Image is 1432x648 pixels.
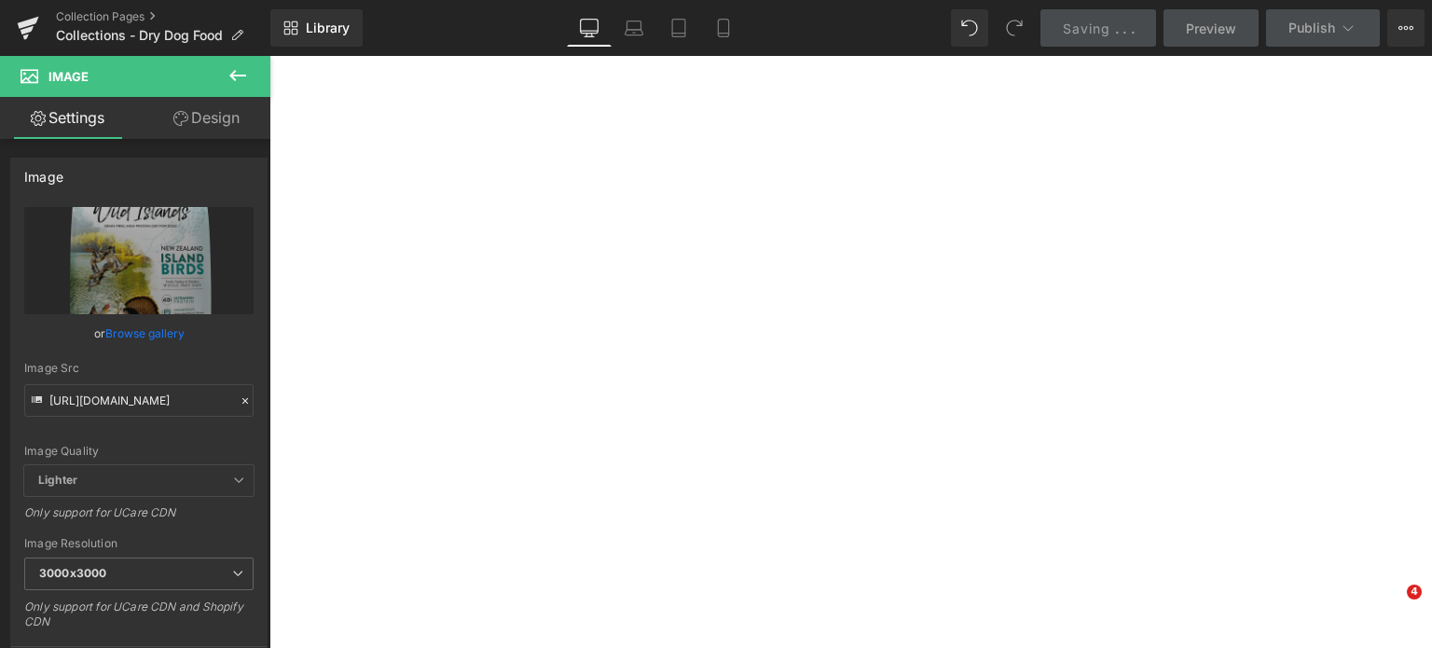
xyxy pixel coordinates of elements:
div: Image Quality [24,445,254,458]
iframe: Intercom live chat [1369,585,1413,629]
span: Library [306,20,350,36]
span: Image [48,69,89,84]
input: Link [24,384,254,417]
div: Only support for UCare CDN and Shopify CDN [24,600,254,641]
span: Preview [1186,19,1236,38]
span: 4 [1407,585,1422,600]
a: Desktop [567,9,612,47]
a: Mobile [701,9,746,47]
button: Redo [996,9,1033,47]
a: Collection Pages [56,9,270,24]
a: Browse gallery [105,317,185,350]
button: Undo [951,9,988,47]
div: Image Resolution [24,537,254,550]
span: Publish [1288,21,1335,35]
b: 3000x3000 [39,566,106,580]
b: Lighter [38,473,77,487]
a: New Library [270,9,363,47]
div: Image [24,159,63,185]
a: Laptop [612,9,656,47]
span: Collections - Dry Dog Food [56,28,223,43]
a: Preview [1163,9,1259,47]
a: Design [139,97,274,139]
div: or [24,324,254,343]
span: Saving [1063,21,1110,36]
div: Image Src [24,362,254,375]
button: More [1387,9,1425,47]
span: . [1115,21,1119,36]
div: Only support for UCare CDN [24,505,254,532]
a: Tablet [656,9,701,47]
button: Publish [1266,9,1380,47]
